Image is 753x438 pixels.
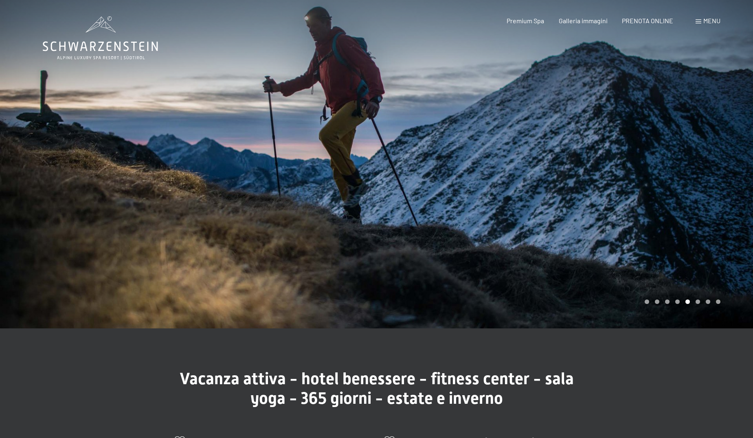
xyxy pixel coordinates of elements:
div: Carousel Page 2 [655,299,659,304]
div: Carousel Page 1 [645,299,649,304]
div: Carousel Page 4 [675,299,680,304]
div: Carousel Page 7 [706,299,710,304]
div: Carousel Page 3 [665,299,670,304]
div: Carousel Page 6 [696,299,700,304]
div: Carousel Page 5 (Current Slide) [685,299,690,304]
a: Premium Spa [507,17,544,24]
a: Galleria immagini [559,17,608,24]
div: Carousel Pagination [642,299,720,304]
div: Carousel Page 8 [716,299,720,304]
span: Vacanza attiva - hotel benessere - fitness center - sala yoga - 365 giorni - estate e inverno [180,369,574,408]
span: Menu [703,17,720,24]
a: PRENOTA ONLINE [622,17,673,24]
